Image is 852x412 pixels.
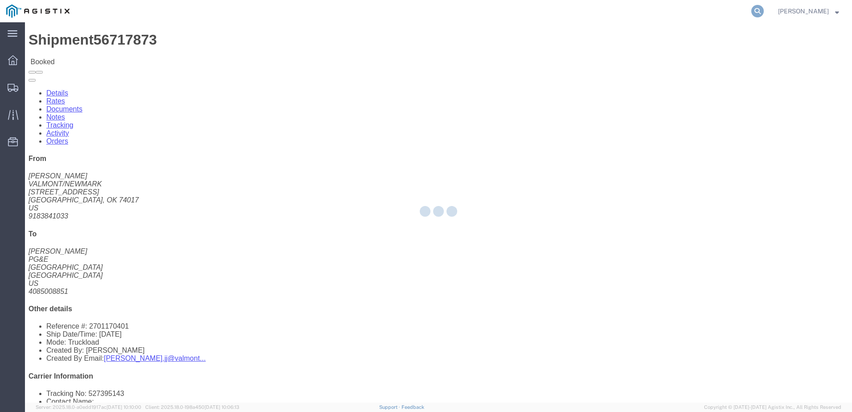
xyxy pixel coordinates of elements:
[704,404,841,411] span: Copyright © [DATE]-[DATE] Agistix Inc., All Rights Reserved
[205,404,239,410] span: [DATE] 10:06:13
[106,404,141,410] span: [DATE] 10:10:00
[6,4,70,18] img: logo
[145,404,239,410] span: Client: 2025.18.0-198a450
[379,404,401,410] a: Support
[778,6,829,16] span: Justin Chao
[778,6,840,16] button: [PERSON_NAME]
[401,404,424,410] a: Feedback
[36,404,141,410] span: Server: 2025.18.0-a0edd1917ac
